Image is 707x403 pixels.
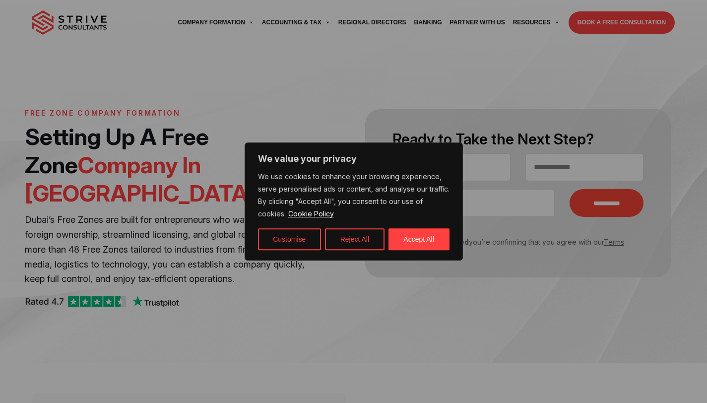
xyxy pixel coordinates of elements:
p: We use cookies to enhance your browsing experience, serve personalised ads or content, and analys... [258,171,450,220]
p: We value your privacy [258,153,450,165]
a: Cookie Policy [288,209,334,218]
button: Reject All [325,228,385,250]
div: We value your privacy [245,142,463,261]
button: Accept All [388,228,450,250]
button: Customise [258,228,321,250]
